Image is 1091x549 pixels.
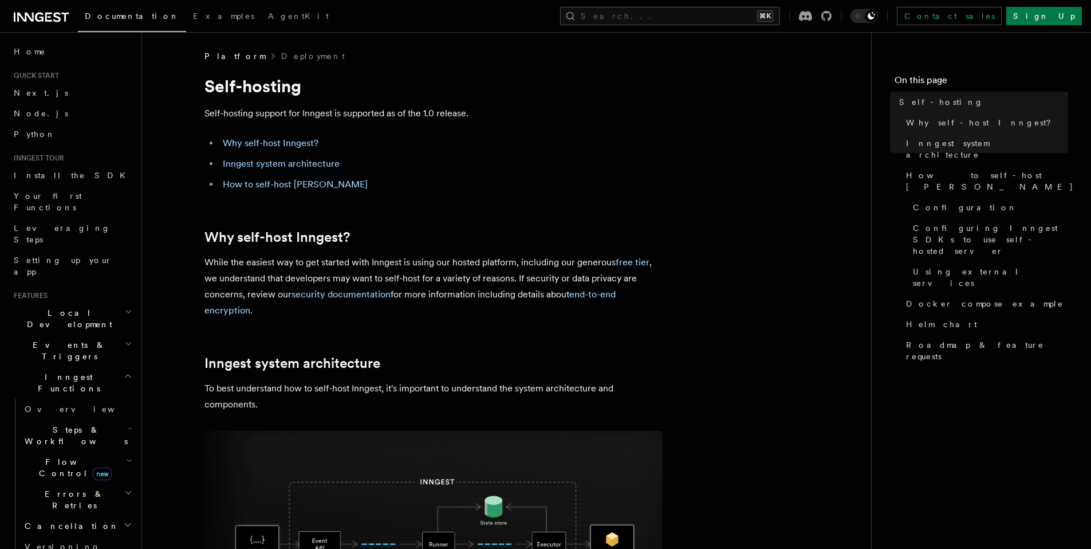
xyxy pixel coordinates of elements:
[908,218,1068,261] a: Configuring Inngest SDKs to use self-hosted server
[223,179,368,190] a: How to self-host [PERSON_NAME]
[901,293,1068,314] a: Docker compose example
[913,202,1017,213] span: Configuration
[261,3,336,31] a: AgentKit
[9,250,135,282] a: Setting up your app
[906,339,1068,362] span: Roadmap & feature requests
[204,355,380,371] a: Inngest system architecture
[223,158,340,169] a: Inngest system architecture
[20,399,135,419] a: Overview
[85,11,179,21] span: Documentation
[560,7,780,25] button: Search...⌘K
[20,484,135,516] button: Errors & Retries
[268,11,329,21] span: AgentKit
[204,254,663,319] p: While the easiest way to get started with Inngest is using our hosted platform, including our gen...
[9,367,135,399] button: Inngest Functions
[14,256,112,276] span: Setting up your app
[292,289,391,300] a: security documentation
[9,291,48,300] span: Features
[204,229,350,245] a: Why self-host Inngest?
[901,335,1068,367] a: Roadmap & feature requests
[908,261,1068,293] a: Using external services
[9,71,59,80] span: Quick start
[9,83,135,103] a: Next.js
[913,266,1068,289] span: Using external services
[850,9,878,23] button: Toggle dark mode
[204,76,663,96] h1: Self-hosting
[908,197,1068,218] a: Configuration
[186,3,261,31] a: Examples
[20,424,128,447] span: Steps & Workflows
[25,405,143,414] span: Overview
[9,103,135,124] a: Node.js
[901,165,1068,197] a: How to self-host [PERSON_NAME]
[895,73,1068,92] h4: On this page
[20,452,135,484] button: Flow Controlnew
[204,105,663,121] p: Self-hosting support for Inngest is supported as of the 1.0 release.
[14,88,68,97] span: Next.js
[204,381,663,413] p: To best understand how to self-host Inngest, it's important to understand the system architecture...
[281,50,345,62] a: Deployment
[906,298,1064,309] span: Docker compose example
[897,7,1002,25] a: Contact sales
[901,112,1068,133] a: Why self-host Inngest?
[14,130,56,139] span: Python
[901,314,1068,335] a: Helm chart
[9,165,135,186] a: Install the SDK
[9,371,124,394] span: Inngest Functions
[223,138,318,148] a: Why self-host Inngest?
[14,191,82,212] span: Your first Functions
[20,419,135,452] button: Steps & Workflows
[20,488,124,511] span: Errors & Retries
[616,257,649,268] a: free tier
[913,222,1068,257] span: Configuring Inngest SDKs to use self-hosted server
[20,520,119,532] span: Cancellation
[895,92,1068,112] a: Self-hosting
[14,223,111,244] span: Leveraging Steps
[20,456,126,479] span: Flow Control
[9,124,135,144] a: Python
[9,307,125,330] span: Local Development
[1006,7,1082,25] a: Sign Up
[14,109,68,118] span: Node.js
[93,468,112,480] span: new
[906,138,1068,160] span: Inngest system architecture
[14,171,132,180] span: Install the SDK
[906,117,1059,128] span: Why self-host Inngest?
[9,154,64,163] span: Inngest tour
[9,303,135,335] button: Local Development
[20,516,135,536] button: Cancellation
[899,96,983,108] span: Self-hosting
[9,186,135,218] a: Your first Functions
[9,339,125,362] span: Events & Triggers
[901,133,1068,165] a: Inngest system architecture
[9,335,135,367] button: Events & Triggers
[906,319,977,330] span: Helm chart
[9,41,135,62] a: Home
[757,10,773,22] kbd: ⌘K
[204,50,265,62] span: Platform
[14,46,46,57] span: Home
[906,170,1074,193] span: How to self-host [PERSON_NAME]
[78,3,186,32] a: Documentation
[9,218,135,250] a: Leveraging Steps
[193,11,254,21] span: Examples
